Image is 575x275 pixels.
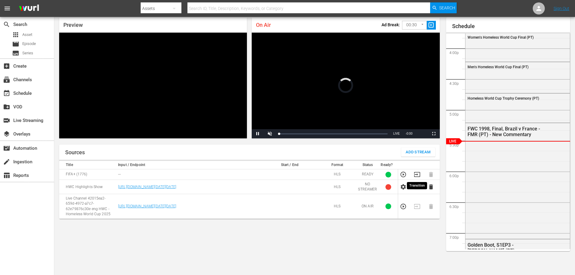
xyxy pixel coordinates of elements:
div: 00:30 [402,19,427,31]
th: Status [356,161,379,169]
div: FWC 1998, Final, Brazil v France - FMR (PT) - New Commentary [468,126,540,137]
span: Women's Homeless World Cup Final (PT) [468,35,534,40]
td: HWC Highlights Show [59,180,116,194]
a: [URL][DOMAIN_NAME][DATE][DATE] [118,185,176,189]
button: Delete [428,184,434,190]
span: Preview [63,22,83,28]
span: On Air [256,22,271,28]
td: HLS [318,169,356,180]
div: Video Player [59,33,247,138]
span: Episode [12,40,19,48]
td: Live Channel 42015ea2-659d-4972-a7c7-62e79876c30e eng HWC - Homeless World Cup 2025 [59,194,116,219]
div: Golden Boot, S1EP3 - [PERSON_NAME] (PT) [468,242,540,254]
a: [URL][DOMAIN_NAME][DATE][DATE] [118,204,176,208]
button: Seek to live, currently behind live [391,129,403,138]
span: Schedule [3,90,10,97]
span: Channels [3,76,10,83]
span: Search [439,2,455,13]
td: FIFA+ (1776) [59,169,116,180]
th: Format [318,161,356,169]
button: Configure [400,184,407,190]
span: Series [12,50,19,57]
span: Ingestion [3,158,10,165]
span: - [406,132,407,135]
td: --- [116,169,261,180]
span: LIVE [393,132,400,135]
button: Add Stream [401,148,435,157]
span: slideshow_sharp [428,22,435,29]
span: Live Streaming [3,117,10,124]
div: Progress Bar [279,133,387,134]
button: Preview Stream [400,203,407,210]
span: Homeless World Cup Trophy Ceremony (PT) [468,96,539,101]
span: Series [22,50,33,56]
th: Title [59,161,116,169]
th: Input / Endpoint [116,161,261,169]
td: NO STREAMER [356,180,379,194]
button: Picture-in-Picture [416,129,428,138]
span: Search [3,21,10,28]
a: Sign Out [554,6,569,11]
img: ans4CAIJ8jUAAAAAAAAAAAAAAAAAAAAAAAAgQb4GAAAAAAAAAAAAAAAAAAAAAAAAJMjXAAAAAAAAAAAAAAAAAAAAAAAAgAT5G... [14,2,43,16]
span: Men's Homeless World Cup Final (PT) [468,65,529,69]
td: HLS [318,180,356,194]
button: Unmute [264,129,276,138]
span: Episode [22,41,36,47]
span: Automation [3,145,10,152]
h1: Sources [65,149,85,155]
p: Ad Break: [382,22,400,27]
h1: Schedule [452,23,570,29]
span: Create [3,62,10,70]
th: Ready? [379,161,398,169]
td: HLS [318,194,356,219]
button: Preview Stream [400,171,407,178]
td: ON AIR [356,194,379,219]
span: Asset [12,31,19,38]
span: menu [4,5,11,12]
span: Asset [22,32,32,38]
button: Pause [252,129,264,138]
span: Add Stream [406,149,431,156]
button: Fullscreen [428,129,440,138]
th: Start / End [261,161,318,169]
span: 0:00 [407,132,412,135]
span: Overlays [3,130,10,138]
button: Search [430,2,457,13]
span: VOD [3,103,10,110]
td: READY [356,169,379,180]
span: Reports [3,172,10,179]
div: Video Player [252,33,439,138]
